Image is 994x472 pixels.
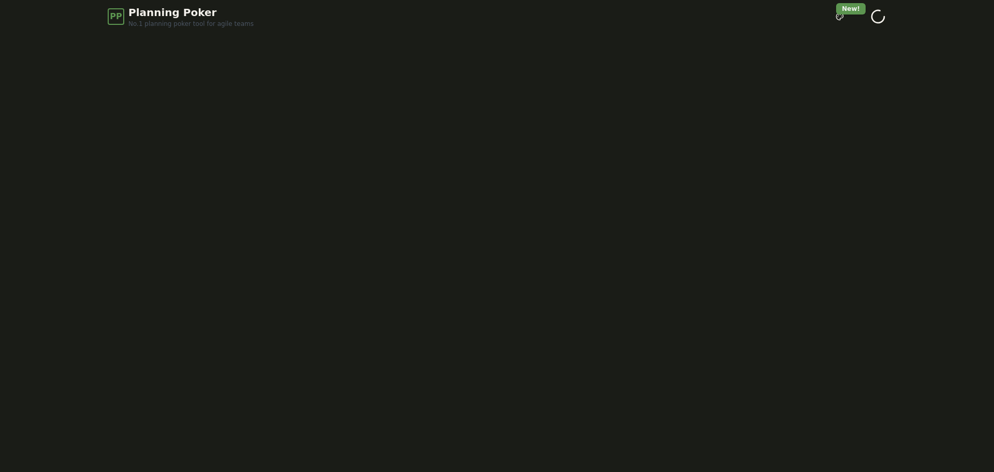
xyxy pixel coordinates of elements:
[830,7,849,26] button: New!
[110,10,122,23] span: PP
[108,5,254,28] a: PPPlanning PokerNo.1 planning poker tool for agile teams
[128,20,254,28] span: No.1 planning poker tool for agile teams
[128,5,254,20] span: Planning Poker
[836,3,866,15] div: New!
